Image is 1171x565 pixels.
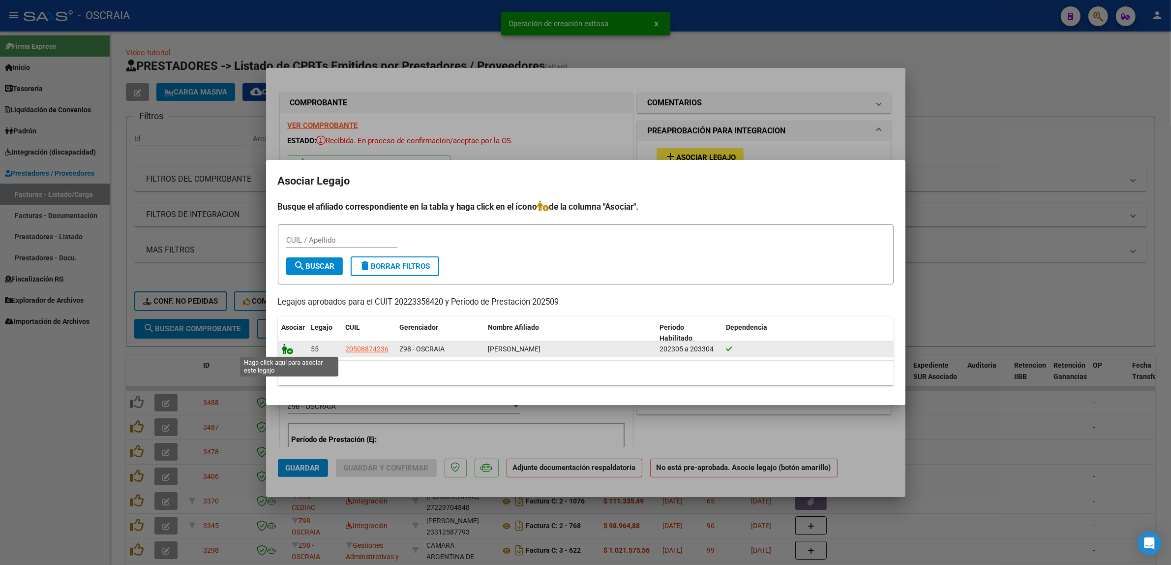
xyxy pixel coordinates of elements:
span: Z98 - OSCRAIA [400,345,445,353]
div: 1 registros [278,361,894,385]
span: Borrar Filtros [360,262,430,271]
span: 55 [311,345,319,353]
button: Buscar [286,257,343,275]
datatable-header-cell: CUIL [342,317,396,349]
span: CUIL [346,323,360,331]
h4: Busque el afiliado correspondiente en la tabla y haga click en el ícono de la columna "Asociar". [278,200,894,213]
datatable-header-cell: Nombre Afiliado [484,317,656,349]
div: 202305 a 203304 [660,344,718,355]
datatable-header-cell: Asociar [278,317,307,349]
datatable-header-cell: Periodo Habilitado [656,317,722,349]
div: Open Intercom Messenger [1138,532,1161,555]
span: Asociar [282,323,305,331]
span: Nombre Afiliado [488,323,540,331]
span: Dependencia [726,323,767,331]
span: Buscar [294,262,335,271]
span: Legajo [311,323,333,331]
datatable-header-cell: Legajo [307,317,342,349]
span: Periodo Habilitado [660,323,692,343]
mat-icon: delete [360,260,371,272]
span: Gerenciador [400,323,439,331]
span: 20508874236 [346,345,389,353]
datatable-header-cell: Gerenciador [396,317,484,349]
p: Legajos aprobados para el CUIT 20223358420 y Período de Prestación 202509 [278,296,894,309]
span: GARGIULO EMILIANO FERNANDO [488,345,541,353]
button: Borrar Filtros [351,256,439,276]
mat-icon: search [294,260,306,272]
h2: Asociar Legajo [278,172,894,190]
datatable-header-cell: Dependencia [722,317,894,349]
